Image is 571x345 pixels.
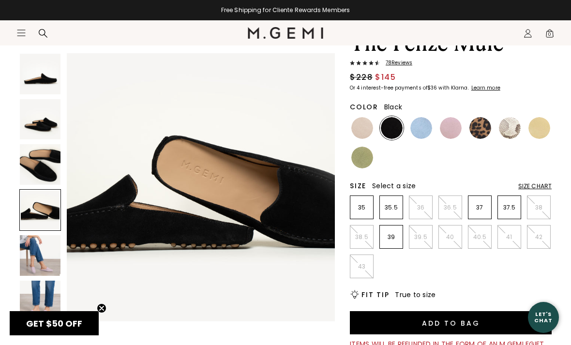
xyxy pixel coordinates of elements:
[350,311,552,334] button: Add to Bag
[471,84,500,91] klarna-placement-style-cta: Learn more
[375,72,396,83] span: $145
[10,311,99,335] div: GET $50 OFFClose teaser
[67,53,335,321] img: The Felize Mule
[439,204,462,211] p: 36.5
[20,281,60,321] img: The Felize Mule
[440,117,462,139] img: Ballet Pink
[20,54,60,94] img: The Felize Mule
[361,291,389,299] h2: Fit Tip
[351,117,373,139] img: Latte
[380,204,403,211] p: 35.5
[20,144,60,185] img: The Felize Mule
[351,147,373,168] img: Pistachio
[528,311,559,323] div: Let's Chat
[350,84,427,91] klarna-placement-style-body: Or 4 interest-free payments of
[381,117,403,139] img: Black
[427,84,437,91] klarna-placement-style-amount: $36
[20,99,60,140] img: The Felize Mule
[527,204,550,211] p: 38
[350,263,373,270] p: 43
[409,204,432,211] p: 36
[545,30,555,40] span: 0
[395,290,436,300] span: True to size
[97,303,106,313] button: Close teaser
[350,204,373,211] p: 35
[498,233,521,241] p: 41
[439,233,462,241] p: 40
[384,102,402,112] span: Black
[498,204,521,211] p: 37.5
[469,117,491,139] img: Leopard Print
[468,204,491,211] p: 37
[518,182,552,190] div: Size Chart
[527,233,550,241] p: 42
[380,233,403,241] p: 39
[372,181,416,191] span: Select a size
[350,72,373,83] span: $228
[470,85,500,91] a: Learn more
[499,117,521,139] img: Light Multi
[350,103,378,111] h2: Color
[20,235,60,276] img: The Felize Mule
[350,233,373,241] p: 38.5
[438,84,470,91] klarna-placement-style-body: with Klarna
[409,233,432,241] p: 39.5
[16,28,26,38] button: Open site menu
[26,317,82,330] span: GET $50 OFF
[350,182,366,190] h2: Size
[468,233,491,241] p: 40.5
[410,117,432,139] img: Blue Rain
[528,117,550,139] img: Butter
[248,27,324,39] img: M.Gemi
